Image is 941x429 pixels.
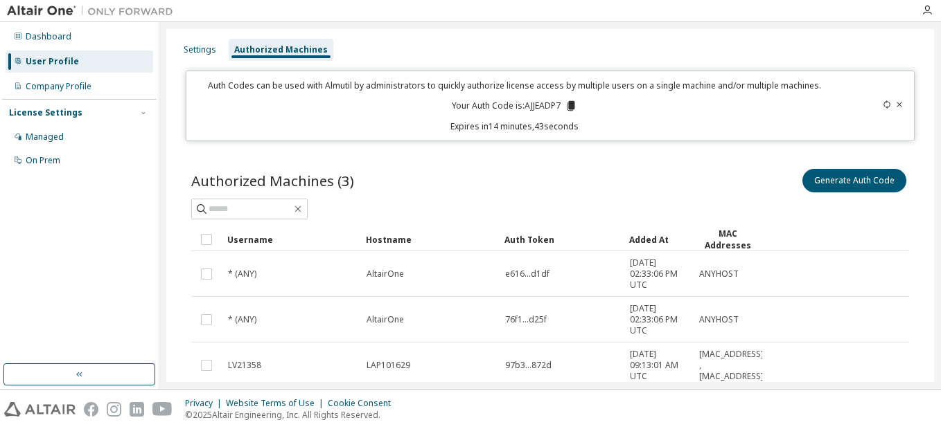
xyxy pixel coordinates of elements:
div: Added At [629,228,687,250]
span: 76f1...d25f [505,314,547,325]
p: Expires in 14 minutes, 43 seconds [195,120,834,132]
span: [DATE] 02:33:06 PM UTC [630,303,687,336]
div: Company Profile [26,81,91,92]
span: Authorized Machines (3) [191,171,354,190]
span: LAP101629 [367,360,410,371]
p: Your Auth Code is: AJJEADP7 [452,100,577,112]
img: facebook.svg [84,402,98,417]
img: linkedin.svg [130,402,144,417]
div: Username [227,228,355,250]
p: Auth Codes can be used with Almutil by administrators to quickly authorize license access by mult... [195,80,834,91]
span: LV21358 [228,360,261,371]
div: Privacy [185,398,226,409]
img: youtube.svg [152,402,173,417]
span: [DATE] 02:33:06 PM UTC [630,257,687,291]
p: © 2025 Altair Engineering, Inc. All Rights Reserved. [185,409,399,421]
div: Cookie Consent [328,398,399,409]
span: e616...d1df [505,268,549,280]
span: AltairOne [367,268,404,280]
span: * (ANY) [228,314,256,325]
div: Website Terms of Use [226,398,328,409]
span: ANYHOST [699,268,739,280]
span: * (ANY) [228,268,256,280]
span: [MAC_ADDRESS] , [MAC_ADDRESS] [699,349,764,382]
span: 97b3...872d [505,360,552,371]
div: On Prem [26,155,60,166]
div: MAC Addresses [698,228,757,251]
span: [DATE] 09:13:01 AM UTC [630,349,687,382]
img: instagram.svg [107,402,121,417]
div: User Profile [26,56,79,67]
div: Settings [184,44,216,55]
img: Altair One [7,4,180,18]
div: Auth Token [504,228,618,250]
div: Managed [26,131,64,143]
div: Hostname [366,228,493,250]
div: Authorized Machines [234,44,328,55]
div: License Settings [9,107,82,118]
span: AltairOne [367,314,404,325]
img: altair_logo.svg [4,402,76,417]
button: Generate Auth Code [802,169,906,192]
div: Dashboard [26,31,71,42]
span: ANYHOST [699,314,739,325]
